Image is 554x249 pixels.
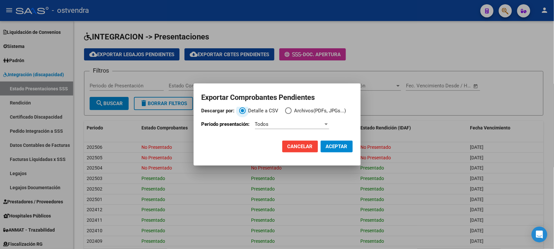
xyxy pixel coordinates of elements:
[246,107,279,115] span: Detalle a CSV
[202,121,250,127] span: Periodo presentación:
[202,91,353,104] h2: Exportar Comprobantes Pendientes
[326,144,348,149] span: ACEPTAR
[532,227,547,242] div: Open Intercom Messenger
[321,141,353,152] button: ACEPTAR
[292,107,346,115] span: Archivos(PDFs, JPGs...)
[282,141,318,152] button: Cancelar
[202,108,235,114] strong: Descargar por:
[255,121,269,127] span: Todos
[288,144,313,149] span: Cancelar
[202,107,353,118] mat-radio-group: Descargar por:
